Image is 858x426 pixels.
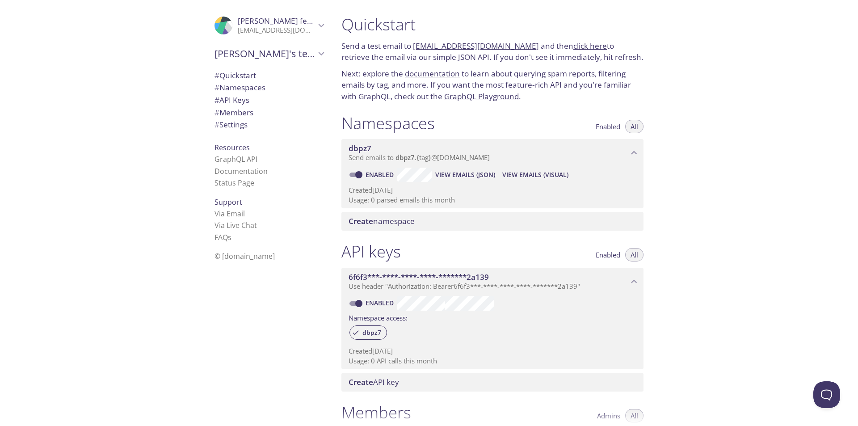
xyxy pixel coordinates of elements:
[349,377,373,387] span: Create
[364,299,397,307] a: Enabled
[349,216,415,226] span: namespace
[214,232,231,242] a: FAQ
[499,168,572,182] button: View Emails (Visual)
[214,197,242,207] span: Support
[349,216,373,226] span: Create
[625,409,643,422] button: All
[590,120,626,133] button: Enabled
[214,119,219,130] span: #
[207,42,331,65] div: Daniel's team
[435,169,495,180] span: View Emails (JSON)
[207,106,331,119] div: Members
[214,82,219,93] span: #
[349,186,636,195] p: Created [DATE]
[214,154,257,164] a: GraphQL API
[214,220,257,230] a: Via Live Chat
[214,47,315,60] span: [PERSON_NAME]'s team
[207,69,331,82] div: Quickstart
[341,373,643,392] div: Create API Key
[502,169,568,180] span: View Emails (Visual)
[341,212,643,231] div: Create namespace
[341,241,401,262] h1: API keys
[625,248,643,262] button: All
[214,82,265,93] span: Namespaces
[349,356,636,366] p: Usage: 0 API calls this month
[625,120,643,133] button: All
[207,118,331,131] div: Team Settings
[207,11,331,40] div: Daniel fekede
[357,329,387,337] span: dbpz7
[349,311,408,324] label: Namespace access:
[349,325,387,340] div: dbpz7
[590,248,626,262] button: Enabled
[341,113,435,133] h1: Namespaces
[238,16,324,26] span: [PERSON_NAME] fekede
[214,251,275,261] span: © [DOMAIN_NAME]
[341,139,643,167] div: dbpz7 namespace
[444,91,519,101] a: GraphQL Playground
[341,14,643,34] h1: Quickstart
[214,209,245,219] a: Via Email
[207,94,331,106] div: API Keys
[214,70,219,80] span: #
[573,41,607,51] a: click here
[349,153,490,162] span: Send emails to . {tag} @[DOMAIN_NAME]
[341,40,643,63] p: Send a test email to and then to retrieve the email via our simple JSON API. If you don't see it ...
[432,168,499,182] button: View Emails (JSON)
[349,143,371,153] span: dbpz7
[238,26,315,35] p: [EMAIL_ADDRESS][DOMAIN_NAME]
[364,170,397,179] a: Enabled
[341,68,643,102] p: Next: explore the to learn about querying spam reports, filtering emails by tag, and more. If you...
[214,107,253,118] span: Members
[349,377,399,387] span: API key
[413,41,539,51] a: [EMAIL_ADDRESS][DOMAIN_NAME]
[341,402,411,422] h1: Members
[349,346,636,356] p: Created [DATE]
[207,81,331,94] div: Namespaces
[214,178,254,188] a: Status Page
[395,153,415,162] span: dbpz7
[349,195,636,205] p: Usage: 0 parsed emails this month
[405,68,460,79] a: documentation
[214,95,249,105] span: API Keys
[214,119,248,130] span: Settings
[592,409,626,422] button: Admins
[214,70,256,80] span: Quickstart
[214,143,250,152] span: Resources
[214,107,219,118] span: #
[214,166,268,176] a: Documentation
[813,381,840,408] iframe: Help Scout Beacon - Open
[228,232,231,242] span: s
[214,95,219,105] span: #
